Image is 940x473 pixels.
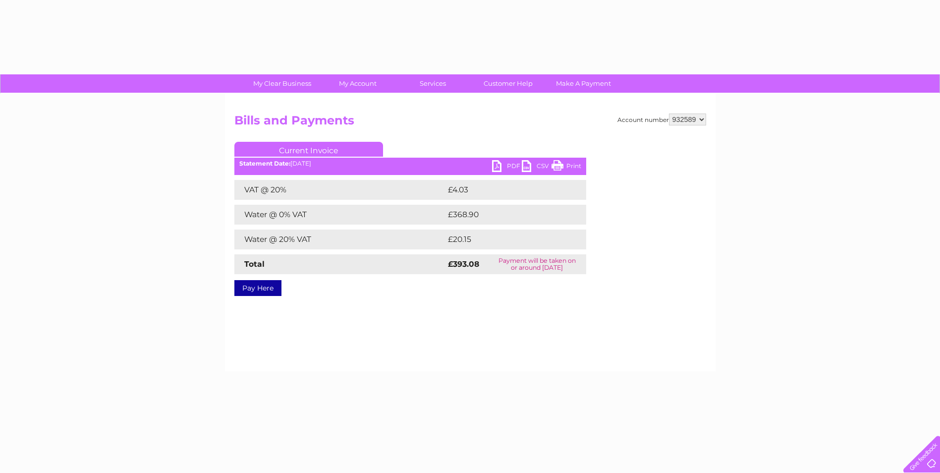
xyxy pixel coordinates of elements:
[241,74,323,93] a: My Clear Business
[244,259,265,269] strong: Total
[445,230,565,249] td: £20.15
[234,205,445,225] td: Water @ 0% VAT
[234,142,383,157] a: Current Invoice
[234,280,281,296] a: Pay Here
[445,205,569,225] td: £368.90
[552,160,581,175] a: Print
[317,74,398,93] a: My Account
[543,74,624,93] a: Make A Payment
[234,180,445,200] td: VAT @ 20%
[234,114,706,132] h2: Bills and Payments
[239,160,290,167] b: Statement Date:
[522,160,552,175] a: CSV
[488,254,586,274] td: Payment will be taken on or around [DATE]
[445,180,563,200] td: £4.03
[234,160,586,167] div: [DATE]
[617,114,706,125] div: Account number
[492,160,522,175] a: PDF
[234,230,445,249] td: Water @ 20% VAT
[467,74,549,93] a: Customer Help
[392,74,474,93] a: Services
[448,259,479,269] strong: £393.08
